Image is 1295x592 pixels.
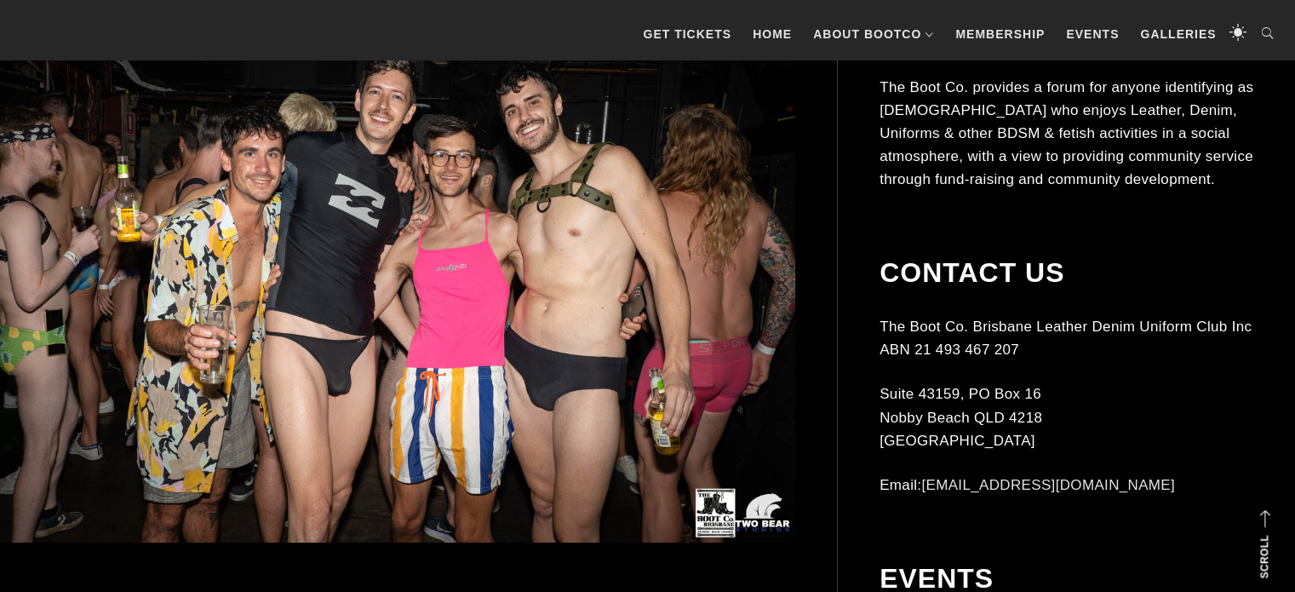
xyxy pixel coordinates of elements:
[880,382,1282,452] p: Suite 43159, PO Box 16 Nobby Beach QLD 4218 [GEOGRAPHIC_DATA]
[880,256,1282,289] h2: Contact Us
[880,76,1282,192] p: The Boot Co. provides a forum for anyone identifying as [DEMOGRAPHIC_DATA] who enjoys Leather, De...
[1132,9,1224,60] a: Galleries
[947,9,1053,60] a: Membership
[1258,535,1270,578] strong: Scroll
[1057,9,1127,60] a: Events
[880,315,1282,361] p: The Boot Co. Brisbane Leather Denim Uniform Club Inc ABN 21 493 467 207
[634,9,740,60] a: GET TICKETS
[921,477,1175,493] a: [EMAIL_ADDRESS][DOMAIN_NAME]
[805,9,943,60] a: About BootCo
[744,9,800,60] a: Home
[880,474,1282,497] p: Email:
